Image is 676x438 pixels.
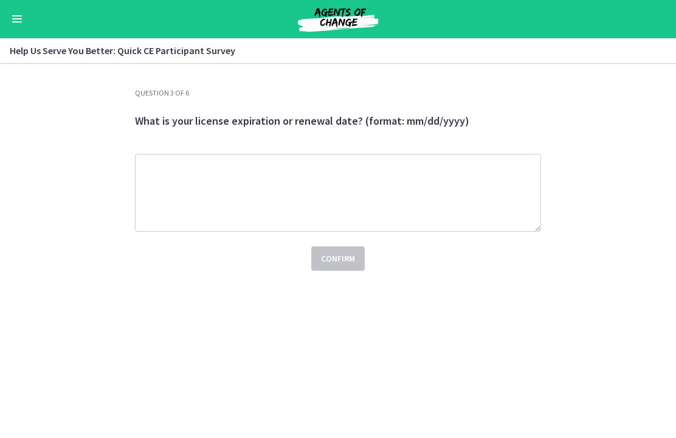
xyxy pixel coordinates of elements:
h3: Question 3 of 6 [135,89,541,99]
h3: Help Us Serve You Better: Quick CE Participant Survey [10,44,652,58]
span: Confirm [321,252,355,266]
button: Confirm [311,247,365,271]
button: Enable menu [10,12,24,27]
span: What is your license expiration or renewal date? (format: mm/dd/yyyy) [135,114,469,128]
img: Agents of Change [265,5,411,34]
